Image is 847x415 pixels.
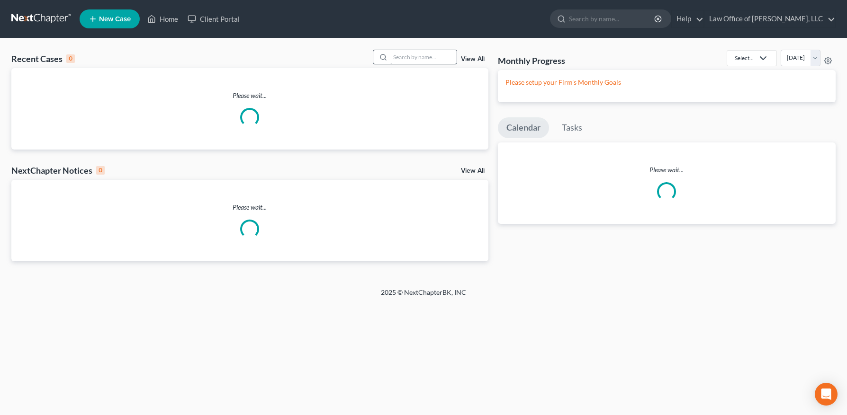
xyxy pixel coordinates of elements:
[505,78,828,87] p: Please setup your Firm's Monthly Goals
[143,10,183,27] a: Home
[183,10,244,27] a: Client Portal
[672,10,703,27] a: Help
[569,10,656,27] input: Search by name...
[498,117,549,138] a: Calendar
[498,55,565,66] h3: Monthly Progress
[390,50,457,64] input: Search by name...
[815,383,838,406] div: Open Intercom Messenger
[66,54,75,63] div: 0
[96,166,105,175] div: 0
[11,203,488,212] p: Please wait...
[99,16,131,23] span: New Case
[498,165,836,175] p: Please wait...
[11,91,488,100] p: Please wait...
[11,53,75,64] div: Recent Cases
[704,10,835,27] a: Law Office of [PERSON_NAME], LLC
[11,165,105,176] div: NextChapter Notices
[461,168,485,174] a: View All
[153,288,694,305] div: 2025 © NextChapterBK, INC
[735,54,754,62] div: Select...
[461,56,485,62] a: View All
[553,117,591,138] a: Tasks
